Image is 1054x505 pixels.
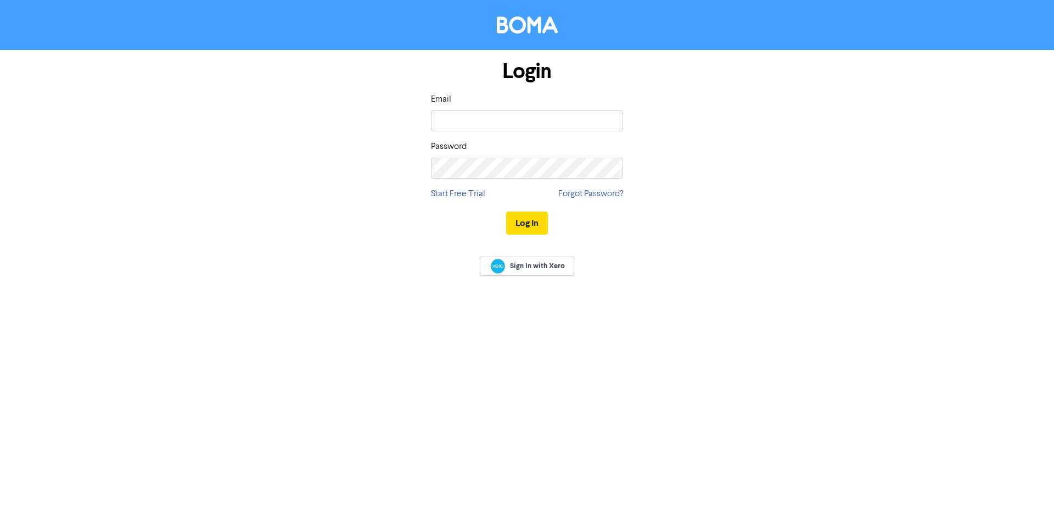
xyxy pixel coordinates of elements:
[558,187,623,201] a: Forgot Password?
[480,257,574,276] a: Sign In with Xero
[497,16,558,34] img: BOMA Logo
[431,187,485,201] a: Start Free Trial
[431,140,467,153] label: Password
[491,259,505,274] img: Xero logo
[506,212,548,235] button: Log In
[510,261,565,271] span: Sign In with Xero
[431,59,623,84] h1: Login
[431,93,451,106] label: Email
